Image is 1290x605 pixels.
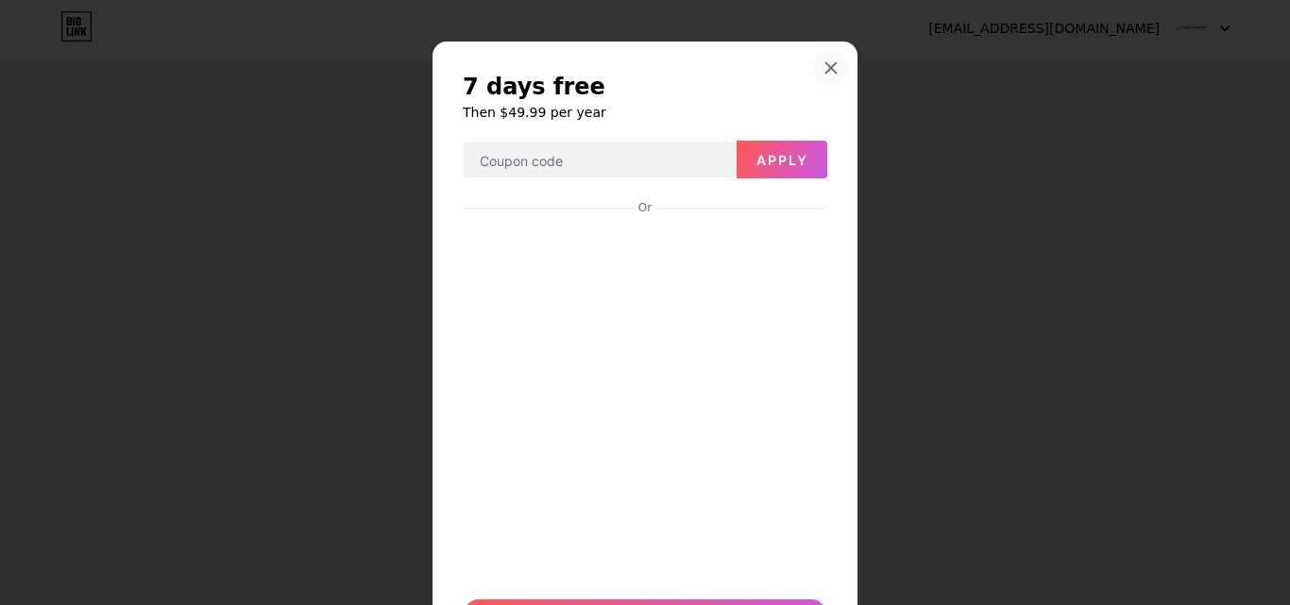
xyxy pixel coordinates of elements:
iframe: Secure payment input frame [460,217,830,580]
input: Coupon code [464,142,736,179]
h6: Then $49.99 per year [463,103,827,122]
div: Or [635,200,655,215]
span: 7 days free [463,72,605,102]
span: Apply [756,152,808,168]
button: Apply [737,141,827,178]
